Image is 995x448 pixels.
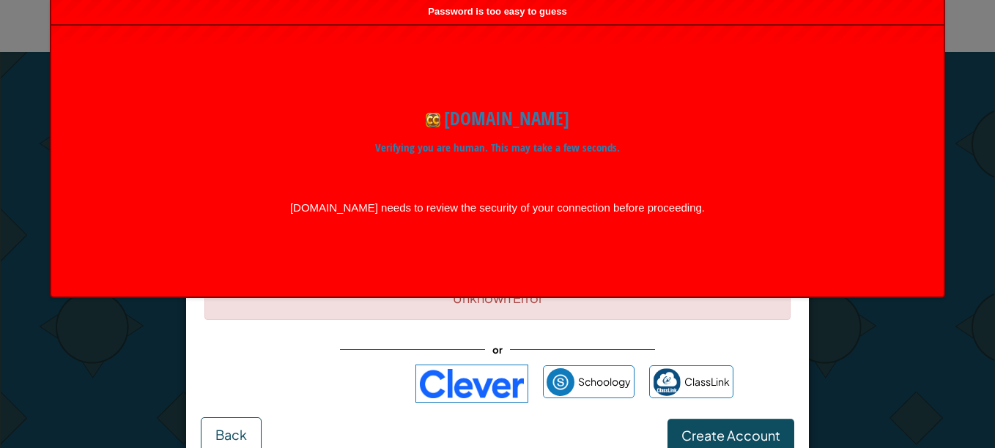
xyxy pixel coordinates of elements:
[289,140,706,157] p: Verifying you are human. This may take a few seconds.
[289,105,706,132] h1: [DOMAIN_NAME]
[254,367,408,400] iframe: Botón de Acceder con Google
[653,368,681,396] img: classlink-logo-small.png
[547,368,574,396] img: schoology.png
[578,371,631,392] span: Schoology
[684,371,730,392] span: ClassLink
[485,339,510,360] span: or
[428,6,566,17] span: Password is too easy to guess
[426,113,440,127] img: Icon for codecombat.com
[215,426,247,443] span: Back
[289,200,706,217] div: [DOMAIN_NAME] needs to review the security of your connection before proceeding.
[415,365,528,403] img: clever-logo-blue.png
